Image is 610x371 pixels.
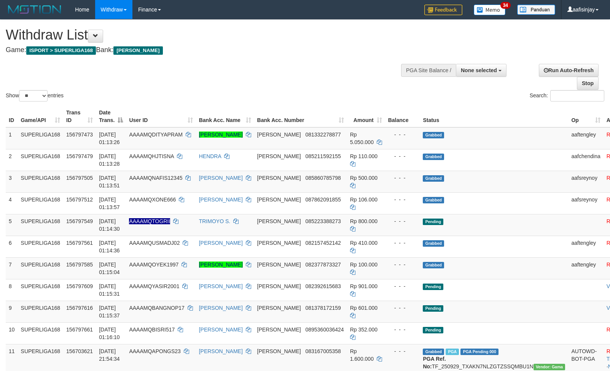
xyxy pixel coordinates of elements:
[420,106,568,127] th: Status
[347,106,385,127] th: Amount: activate to sort column ascending
[550,90,604,101] input: Search:
[577,77,599,90] a: Stop
[423,327,443,333] span: Pending
[350,283,377,289] span: Rp 901.000
[350,153,377,159] span: Rp 110.000
[199,218,230,224] a: TRIMOYO S.
[129,283,179,289] span: AAAAMQYASIR2001
[257,327,301,333] span: [PERSON_NAME]
[99,305,120,319] span: [DATE] 01:15:37
[18,322,64,344] td: SUPERLIGA168
[63,106,96,127] th: Trans ID: activate to sort column ascending
[388,196,417,203] div: - - -
[568,192,603,214] td: aafsreynoy
[257,348,301,354] span: [PERSON_NAME]
[6,236,18,257] td: 6
[129,218,170,224] span: Nama rekening ada tanda titik/strip, harap diedit
[305,197,341,203] span: Copy 087862091855 to clipboard
[66,175,93,181] span: 156797505
[517,5,555,15] img: panduan.png
[257,175,301,181] span: [PERSON_NAME]
[6,149,18,171] td: 2
[199,153,221,159] a: HENDRA
[6,4,64,15] img: MOTION_logo.png
[456,64,506,77] button: None selected
[568,127,603,149] td: aaftengley
[257,262,301,268] span: [PERSON_NAME]
[6,279,18,301] td: 8
[257,240,301,246] span: [PERSON_NAME]
[254,106,347,127] th: Bank Acc. Number: activate to sort column ascending
[350,240,377,246] span: Rp 410.000
[99,175,120,189] span: [DATE] 01:13:51
[446,349,459,355] span: Marked by aafchhiseyha
[424,5,462,15] img: Feedback.jpg
[423,305,443,312] span: Pending
[99,132,120,145] span: [DATE] 01:13:26
[305,283,341,289] span: Copy 082392615683 to clipboard
[388,217,417,225] div: - - -
[388,174,417,182] div: - - -
[388,261,417,268] div: - - -
[18,127,64,149] td: SUPERLIGA168
[99,153,120,167] span: [DATE] 01:13:28
[257,218,301,224] span: [PERSON_NAME]
[6,322,18,344] td: 10
[113,46,162,55] span: [PERSON_NAME]
[423,197,444,203] span: Grabbed
[423,284,443,290] span: Pending
[26,46,96,55] span: ISPORT > SUPERLIGA168
[568,236,603,257] td: aaftengley
[423,262,444,268] span: Grabbed
[18,301,64,322] td: SUPERLIGA168
[388,152,417,160] div: - - -
[129,327,175,333] span: AAAAMQBISRI517
[66,283,93,289] span: 156797609
[6,171,18,192] td: 3
[66,153,93,159] span: 156797479
[199,262,243,268] a: [PERSON_NAME]
[388,304,417,312] div: - - -
[305,262,341,268] span: Copy 082377873327 to clipboard
[18,171,64,192] td: SUPERLIGA168
[6,301,18,322] td: 9
[6,90,64,101] label: Show entries
[96,106,126,127] th: Date Trans.: activate to sort column descending
[199,327,243,333] a: [PERSON_NAME]
[257,283,301,289] span: [PERSON_NAME]
[568,149,603,171] td: aafchendina
[539,64,599,77] a: Run Auto-Refresh
[18,257,64,279] td: SUPERLIGA168
[388,239,417,247] div: - - -
[350,348,374,362] span: Rp 1.600.000
[6,127,18,149] td: 1
[257,132,301,138] span: [PERSON_NAME]
[129,197,176,203] span: AAAAMQXONE666
[350,197,377,203] span: Rp 106.000
[385,106,420,127] th: Balance
[257,197,301,203] span: [PERSON_NAME]
[350,132,374,145] span: Rp 5.050.000
[305,348,341,354] span: Copy 083167005358 to clipboard
[305,218,341,224] span: Copy 085223388273 to clipboard
[6,257,18,279] td: 7
[66,348,93,354] span: 156703621
[530,90,604,101] label: Search:
[199,175,243,181] a: [PERSON_NAME]
[66,197,93,203] span: 156797512
[199,197,243,203] a: [PERSON_NAME]
[257,305,301,311] span: [PERSON_NAME]
[534,364,565,370] span: Vendor URL: https://trx31.1velocity.biz
[6,106,18,127] th: ID
[500,2,511,9] span: 34
[423,219,443,225] span: Pending
[423,356,446,369] b: PGA Ref. No:
[18,236,64,257] td: SUPERLIGA168
[257,153,301,159] span: [PERSON_NAME]
[305,153,341,159] span: Copy 085211592155 to clipboard
[66,305,93,311] span: 156797616
[350,175,377,181] span: Rp 500.000
[568,106,603,127] th: Op: activate to sort column ascending
[6,214,18,236] td: 5
[423,240,444,247] span: Grabbed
